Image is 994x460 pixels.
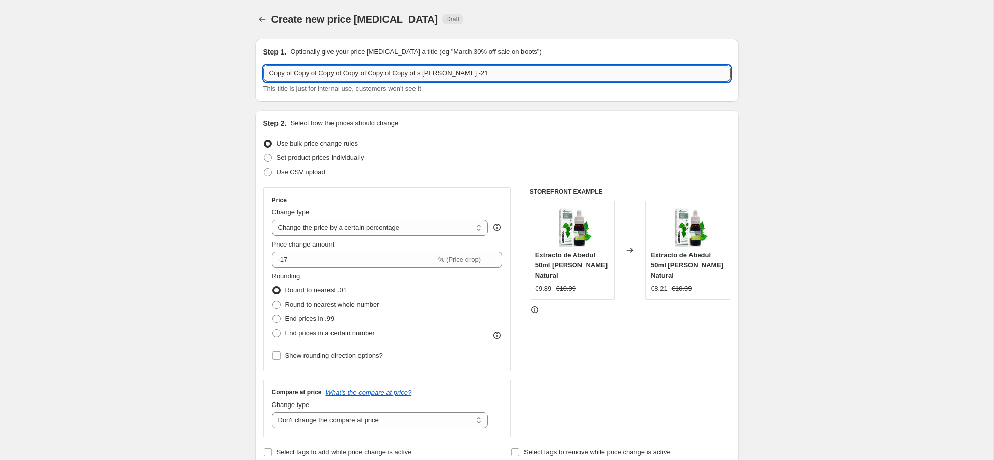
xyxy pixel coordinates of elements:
span: % (Price drop) [438,256,481,263]
h3: Compare at price [272,388,322,396]
div: €9.89 [535,284,552,294]
span: Set product prices individually [277,154,364,161]
div: €8.21 [651,284,668,294]
p: Select how the prices should change [290,118,398,128]
span: This title is just for internal use, customers won't see it [263,85,421,92]
span: Price change amount [272,240,335,248]
span: Create new price [MEDICAL_DATA] [271,14,438,25]
h2: Step 1. [263,47,287,57]
div: help [492,222,502,232]
input: 30% off holiday sale [263,65,731,82]
span: Select tags to remove while price change is active [524,448,671,456]
span: Rounding [272,272,300,280]
span: Extracto de Abedul 50ml [PERSON_NAME] Natural [535,251,608,279]
span: Use bulk price change rules [277,140,358,147]
h3: Price [272,196,287,204]
img: B07PJTS3HF.MAIN_80x.jpg [668,206,708,247]
span: Round to nearest whole number [285,301,379,308]
span: End prices in .99 [285,315,335,322]
span: Change type [272,401,310,409]
span: Draft [446,15,459,23]
strike: €10.99 [672,284,692,294]
span: Show rounding direction options? [285,351,383,359]
strike: €10.99 [556,284,576,294]
h6: STOREFRONT EXAMPLE [530,187,731,196]
span: Change type [272,208,310,216]
span: Select tags to add while price change is active [277,448,412,456]
input: -15 [272,252,436,268]
span: End prices in a certain number [285,329,375,337]
p: Optionally give your price [MEDICAL_DATA] a title (eg "March 30% off sale on boots") [290,47,541,57]
img: B07PJTS3HF.MAIN_80x.jpg [551,206,592,247]
span: Round to nearest .01 [285,286,347,294]
button: Price change jobs [255,12,269,26]
button: What's the compare at price? [326,389,412,396]
span: Use CSV upload [277,168,325,176]
span: Extracto de Abedul 50ml [PERSON_NAME] Natural [651,251,723,279]
h2: Step 2. [263,118,287,128]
